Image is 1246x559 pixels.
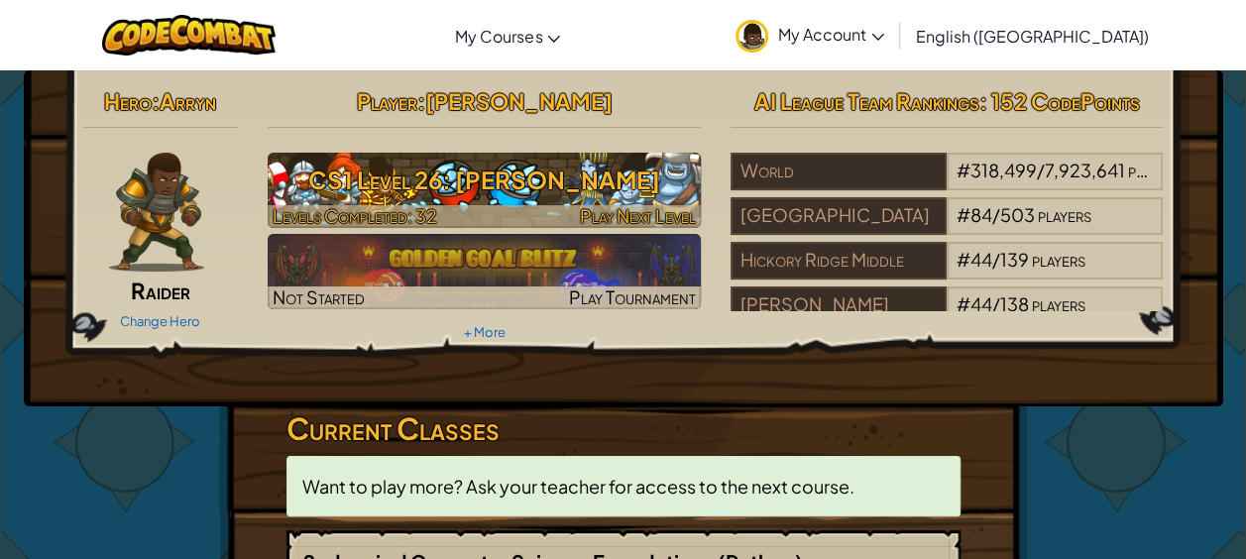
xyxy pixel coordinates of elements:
[1000,248,1029,271] span: 139
[970,292,992,315] span: 44
[268,153,701,228] a: Play Next Level
[1032,248,1085,271] span: players
[131,277,190,304] span: Raider
[992,203,1000,226] span: /
[916,26,1149,47] span: English ([GEOGRAPHIC_DATA])
[970,203,992,226] span: 84
[957,203,970,226] span: #
[268,234,701,309] a: Not StartedPlay Tournament
[160,87,216,115] span: Arryn
[424,87,612,115] span: [PERSON_NAME]
[1000,292,1029,315] span: 138
[992,248,1000,271] span: /
[731,171,1164,194] a: World#318,499/7,923,641players
[957,159,970,181] span: #
[273,285,365,308] span: Not Started
[1000,203,1035,226] span: 503
[992,292,1000,315] span: /
[979,87,1140,115] span: : 152 CodePoints
[445,9,570,62] a: My Courses
[731,153,947,190] div: World
[463,324,505,340] a: + More
[1038,203,1091,226] span: players
[731,305,1164,328] a: [PERSON_NAME]#44/138players
[102,15,276,56] img: CodeCombat logo
[957,292,970,315] span: #
[970,248,992,271] span: 44
[356,87,416,115] span: Player
[1128,159,1182,181] span: players
[957,248,970,271] span: #
[569,285,696,308] span: Play Tournament
[1032,292,1085,315] span: players
[104,87,152,115] span: Hero
[731,197,947,235] div: [GEOGRAPHIC_DATA]
[268,158,701,202] h3: CS1 Level 26: [PERSON_NAME]
[1045,159,1125,181] span: 7,923,641
[1037,159,1045,181] span: /
[580,204,696,227] span: Play Next Level
[731,286,947,324] div: [PERSON_NAME]
[970,159,1037,181] span: 318,499
[268,234,701,309] img: Golden Goal
[286,406,961,451] h3: Current Classes
[726,4,894,66] a: My Account
[120,313,200,329] a: Change Hero
[416,87,424,115] span: :
[731,216,1164,239] a: [GEOGRAPHIC_DATA]#84/503players
[268,153,701,228] img: CS1 Level 26: Wakka Maul
[273,204,437,227] span: Levels Completed: 32
[736,20,768,53] img: avatar
[778,24,884,45] span: My Account
[754,87,979,115] span: AI League Team Rankings
[302,475,854,498] span: Want to play more? Ask your teacher for access to the next course.
[906,9,1159,62] a: English ([GEOGRAPHIC_DATA])
[455,26,542,47] span: My Courses
[731,242,947,279] div: Hickory Ridge Middle
[152,87,160,115] span: :
[109,153,204,272] img: raider-pose.png
[731,261,1164,283] a: Hickory Ridge Middle#44/139players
